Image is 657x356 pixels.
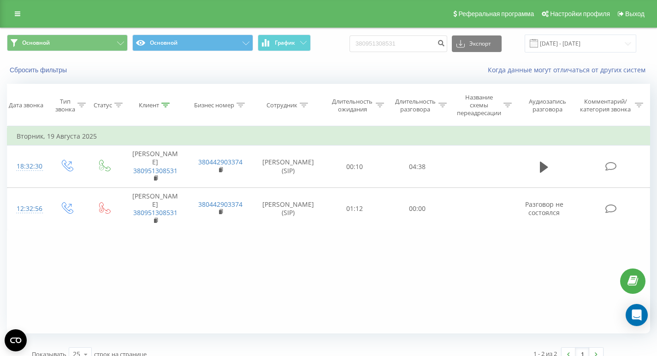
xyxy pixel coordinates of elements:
td: Вторник, 19 Августа 2025 [7,127,650,146]
div: Комментарий/категория звонка [579,98,633,113]
button: График [258,35,311,51]
span: График [275,40,295,46]
span: Разговор не состоялся [525,200,563,217]
td: 00:10 [323,146,386,188]
button: Сбросить фильтры [7,66,71,74]
a: 380442903374 [198,200,243,209]
a: 380442903374 [198,158,243,166]
div: Дата звонка [9,101,43,109]
td: 01:12 [323,188,386,230]
span: Настройки профиля [550,10,610,18]
div: Длительность ожидания [331,98,373,113]
td: [PERSON_NAME] [123,188,188,230]
button: Open CMP widget [5,329,27,351]
div: Аудиозапись разговора [522,98,572,113]
div: Название схемы переадресации [457,93,501,117]
div: Тип звонка [55,98,75,113]
span: Основной [22,39,50,47]
td: 00:00 [386,188,449,230]
span: Реферальная программа [458,10,534,18]
td: 04:38 [386,146,449,188]
td: [PERSON_NAME] (SIP) [253,146,323,188]
div: Сотрудник [266,101,297,109]
button: Основной [132,35,253,51]
div: Open Intercom Messenger [626,304,648,326]
div: 18:32:30 [17,158,38,175]
span: Выход [625,10,645,18]
button: Экспорт [452,35,502,52]
div: Бизнес номер [194,101,234,109]
td: [PERSON_NAME] (SIP) [253,188,323,230]
a: 380951308531 [133,166,178,175]
div: Длительность разговора [395,98,436,113]
div: Клиент [139,101,159,109]
button: Основной [7,35,128,51]
div: Статус [94,101,112,109]
a: 380951308531 [133,208,178,217]
div: 12:32:56 [17,200,38,218]
td: [PERSON_NAME] [123,146,188,188]
a: Когда данные могут отличаться от других систем [488,65,650,74]
input: Поиск по номеру [349,35,447,52]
